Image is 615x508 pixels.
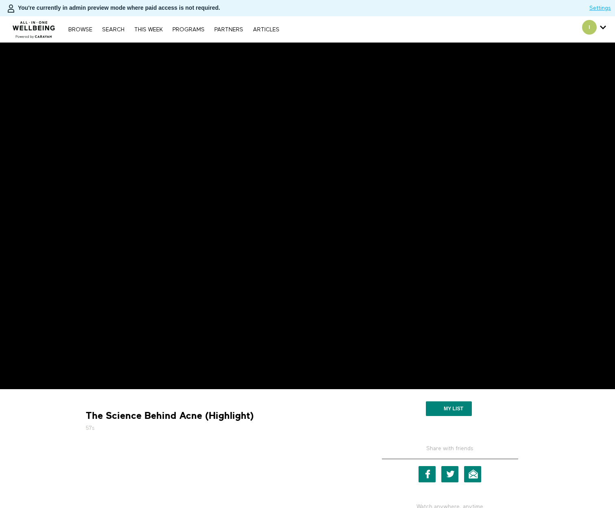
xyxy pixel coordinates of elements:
[86,409,254,422] strong: The Science Behind Acne (Highlight)
[64,27,96,33] a: Browse
[98,27,129,33] a: Search
[130,27,167,33] a: THIS WEEK
[426,401,472,416] button: My list
[441,466,458,482] a: Twitter
[6,4,16,13] img: person-bdfc0eaa9744423c596e6e1c01710c89950b1dff7c83b5d61d716cfd8139584f.svg
[464,466,481,482] a: Email
[589,4,611,12] a: Settings
[210,27,247,33] a: PARTNERS
[419,466,436,482] a: Facebook
[249,27,284,33] a: ARTICLES
[576,16,612,42] div: Secondary
[382,444,518,459] h5: Share with friends
[86,424,358,432] h5: 57s
[9,15,59,39] img: CARAVAN
[168,27,209,33] a: PROGRAMS
[64,25,283,33] nav: Primary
